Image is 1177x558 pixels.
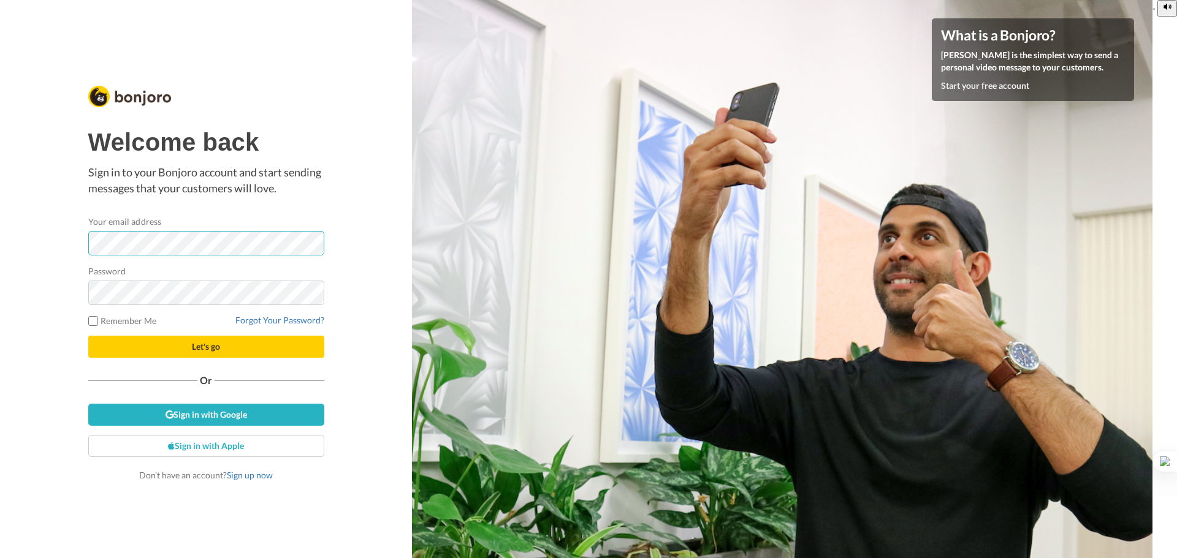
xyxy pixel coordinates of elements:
[88,404,324,426] a: Sign in with Google
[941,49,1125,74] p: [PERSON_NAME] is the simplest way to send a personal video message to your customers.
[88,165,324,196] p: Sign in to your Bonjoro account and start sending messages that your customers will love.
[88,265,126,277] label: Password
[227,470,273,480] a: Sign up now
[88,435,324,457] a: Sign in with Apple
[192,341,220,352] span: Let's go
[941,28,1125,43] h4: What is a Bonjoro?
[197,376,215,385] span: Or
[88,129,324,156] h1: Welcome back
[139,470,273,480] span: Don’t have an account?
[941,80,1029,91] a: Start your free account
[88,215,161,228] label: Your email address
[88,316,98,326] input: Remember Me
[88,336,324,358] button: Let's go
[235,315,324,325] a: Forgot Your Password?
[88,314,157,327] label: Remember Me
